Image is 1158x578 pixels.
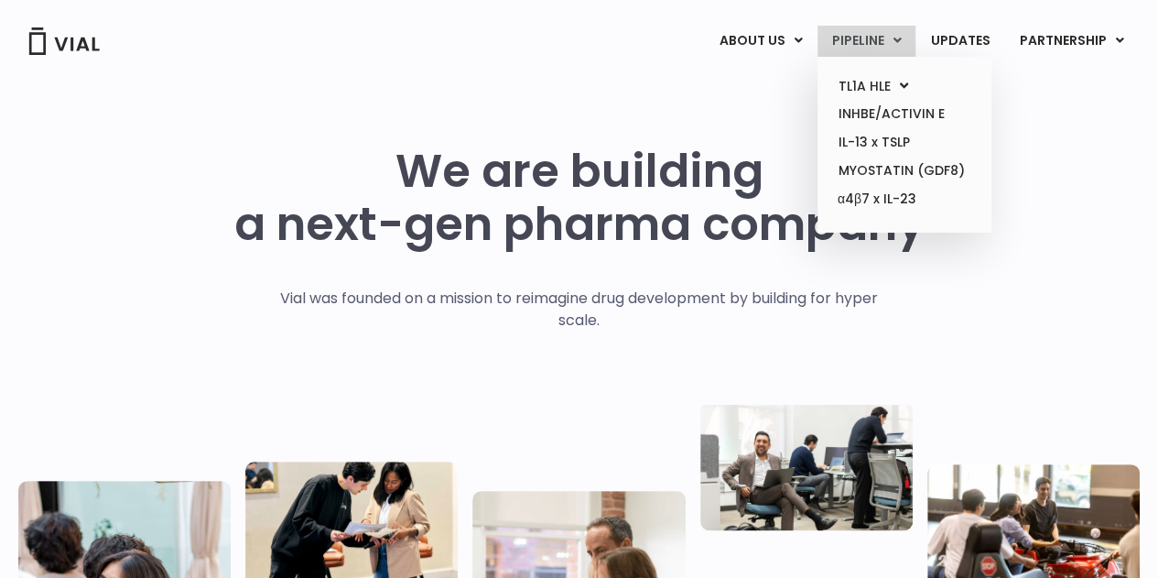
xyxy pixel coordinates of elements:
[705,26,817,57] a: ABOUT USMenu Toggle
[824,157,984,185] a: MYOSTATIN (GDF8)
[824,128,984,157] a: IL-13 x TSLP
[234,145,925,251] h1: We are building a next-gen pharma company
[824,100,984,128] a: INHBE/ACTIVIN E
[1005,26,1139,57] a: PARTNERSHIPMenu Toggle
[824,72,984,101] a: TL1A HLEMenu Toggle
[261,288,897,332] p: Vial was founded on a mission to reimagine drug development by building for hyper scale.
[817,26,915,57] a: PIPELINEMenu Toggle
[27,27,101,55] img: Vial Logo
[916,26,1004,57] a: UPDATES
[700,402,913,530] img: Three people working in an office
[824,185,984,214] a: α4β7 x IL-23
